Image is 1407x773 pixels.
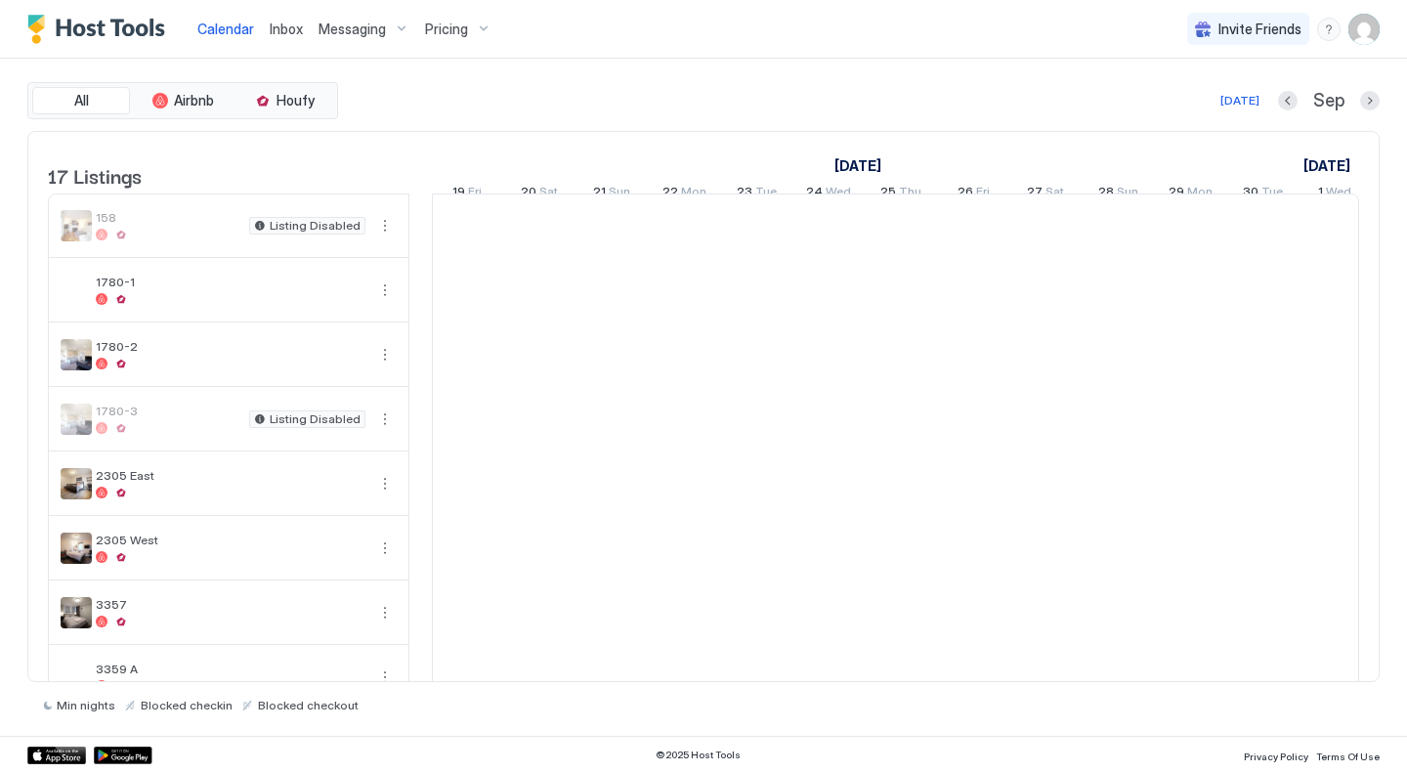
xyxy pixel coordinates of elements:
[141,698,233,712] span: Blocked checkin
[539,184,558,204] span: Sat
[1164,180,1217,208] a: September 29, 2025
[593,184,606,204] span: 21
[373,537,397,560] button: More options
[61,533,92,564] div: listing image
[1022,180,1069,208] a: September 27, 2025
[656,749,741,761] span: © 2025 Host Tools
[448,180,487,208] a: September 19, 2025
[373,343,397,366] div: menu
[826,184,851,204] span: Wed
[1244,745,1308,765] a: Privacy Policy
[373,601,397,624] button: More options
[958,184,973,204] span: 26
[57,698,115,712] span: Min nights
[880,184,896,204] span: 25
[1317,18,1341,41] div: menu
[197,21,254,37] span: Calendar
[1218,21,1301,38] span: Invite Friends
[732,180,782,208] a: September 23, 2025
[1244,751,1308,762] span: Privacy Policy
[737,184,752,204] span: 23
[373,666,397,689] button: More options
[1098,184,1114,204] span: 28
[96,210,241,225] span: 158
[373,279,397,302] button: More options
[373,408,397,431] button: More options
[1243,184,1258,204] span: 30
[976,184,990,204] span: Fri
[801,180,856,208] a: September 24, 2025
[1326,184,1351,204] span: Wed
[27,747,86,764] div: App Store
[755,184,777,204] span: Tue
[1316,751,1380,762] span: Terms Of Use
[270,21,303,37] span: Inbox
[270,19,303,39] a: Inbox
[658,180,711,208] a: September 22, 2025
[1045,184,1064,204] span: Sat
[373,537,397,560] div: menu
[94,747,152,764] a: Google Play Store
[197,19,254,39] a: Calendar
[1238,180,1288,208] a: September 30, 2025
[61,468,92,499] div: listing image
[521,184,536,204] span: 20
[96,662,365,676] span: 3359 A
[1093,180,1143,208] a: September 28, 2025
[1313,90,1344,112] span: Sep
[96,404,241,418] span: 1780-3
[61,339,92,370] div: listing image
[1299,151,1355,180] a: October 1, 2025
[609,184,630,204] span: Sun
[1117,184,1138,204] span: Sun
[681,184,706,204] span: Mon
[277,92,315,109] span: Houfy
[373,666,397,689] div: menu
[1220,92,1259,109] div: [DATE]
[32,87,130,114] button: All
[1316,745,1380,765] a: Terms Of Use
[1169,184,1184,204] span: 29
[1027,184,1043,204] span: 27
[373,472,397,495] div: menu
[96,533,365,547] span: 2305 West
[373,472,397,495] button: More options
[61,210,92,241] div: listing image
[953,180,995,208] a: September 26, 2025
[27,82,338,119] div: tab-group
[373,214,397,237] button: More options
[61,662,92,693] div: listing image
[425,21,468,38] span: Pricing
[662,184,678,204] span: 22
[452,184,465,204] span: 19
[373,214,397,237] div: menu
[235,87,333,114] button: Houfy
[319,21,386,38] span: Messaging
[516,180,563,208] a: September 20, 2025
[830,151,886,180] a: September 4, 2025
[27,15,174,44] a: Host Tools Logo
[258,698,359,712] span: Blocked checkout
[61,275,92,306] div: listing image
[1187,184,1213,204] span: Mon
[1261,184,1283,204] span: Tue
[96,339,365,354] span: 1780-2
[1318,184,1323,204] span: 1
[48,160,142,190] span: 17 Listings
[899,184,921,204] span: Thu
[1278,91,1298,110] button: Previous month
[134,87,232,114] button: Airbnb
[96,597,365,612] span: 3357
[1348,14,1380,45] div: User profile
[174,92,214,109] span: Airbnb
[468,184,482,204] span: Fri
[806,184,823,204] span: 24
[74,92,89,109] span: All
[1313,180,1356,208] a: October 1, 2025
[373,343,397,366] button: More options
[373,279,397,302] div: menu
[373,601,397,624] div: menu
[96,275,365,289] span: 1780-1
